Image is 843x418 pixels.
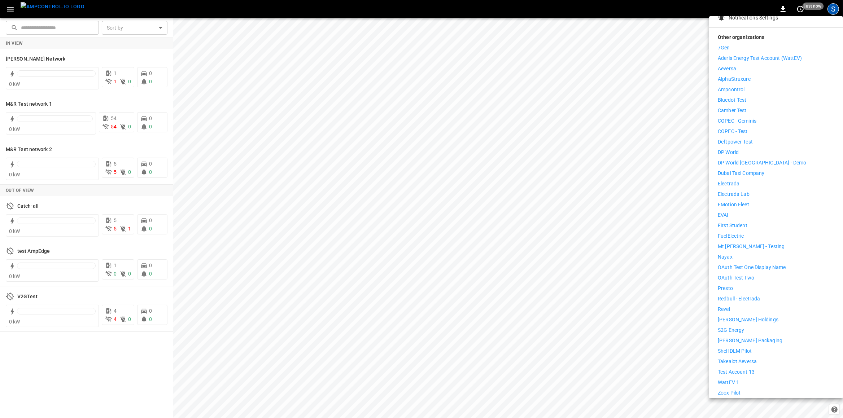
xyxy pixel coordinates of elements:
[718,75,751,83] p: AlphaStruxure
[718,232,744,240] p: FuelElectric
[718,149,739,156] p: DP World
[718,379,739,386] p: WattEV 1
[718,295,760,303] p: Redbull - Electrada
[718,190,750,198] p: Electrada Lab
[718,358,757,365] p: Takealot Aeversa
[718,222,747,229] p: First Student
[718,138,753,146] p: Deftpower-Test
[718,389,741,397] p: Zoox Pilot
[718,128,748,135] p: COPEC - Test
[718,243,785,250] p: Mt [PERSON_NAME] - Testing
[718,34,834,44] p: Other organizations
[718,326,744,334] p: S2G Energy
[718,44,730,52] p: 7Gen
[718,159,806,167] p: DP World [GEOGRAPHIC_DATA] - Demo
[718,96,747,104] p: Bluedot-Test
[718,107,746,114] p: Camber Test
[718,264,786,271] p: OAuth Test One Display Name
[718,54,802,62] p: Aderis Energy Test Account (WattEV)
[718,316,778,324] p: [PERSON_NAME] Holdings
[718,86,744,93] p: Ampcontrol
[718,285,733,292] p: Presto
[718,368,755,376] p: Test Account 13
[718,305,730,313] p: Revel
[718,253,733,261] p: Nayax
[718,211,729,219] p: EVAI
[729,14,778,22] p: Notifications Settings
[718,117,756,125] p: COPEC - Geminis
[718,65,736,72] p: Aeversa
[718,201,749,208] p: eMotion Fleet
[718,170,764,177] p: Dubai Taxi Company
[718,274,754,282] p: OAuth Test Two
[718,180,739,188] p: Electrada
[718,337,782,344] p: [PERSON_NAME] Packaging
[718,347,752,355] p: Shell DLM Pilot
